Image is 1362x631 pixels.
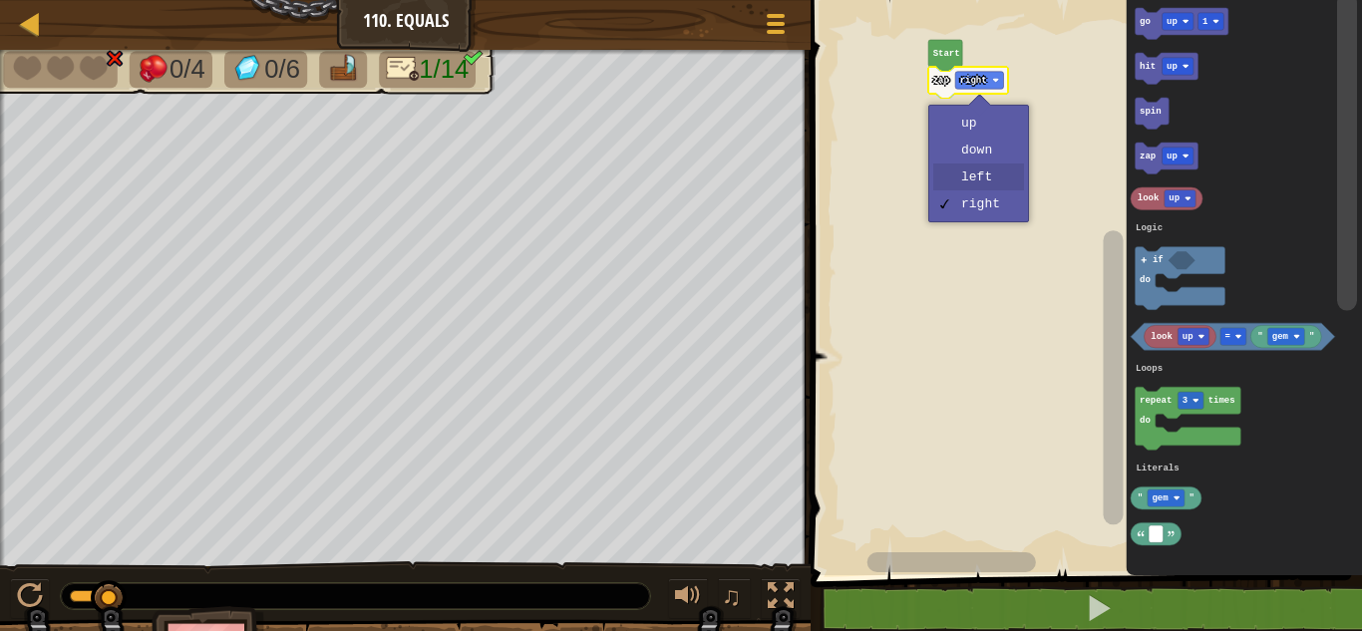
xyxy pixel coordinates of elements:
[1138,193,1160,203] text: look
[961,143,1009,158] div: down
[1140,275,1151,285] text: do
[1257,332,1262,342] text: "
[1167,62,1178,72] text: up
[1140,107,1162,117] text: spin
[130,51,212,88] li: Defeat the enemies.
[1225,332,1230,342] text: =
[1140,396,1172,406] text: repeat
[1140,152,1156,161] text: zap
[1136,364,1163,374] text: Loops
[961,196,1009,211] div: right
[1140,17,1151,27] text: go
[1138,493,1143,503] text: "
[224,51,307,88] li: Collect the gems.
[1136,223,1163,233] text: Logic
[170,55,205,84] span: 0/4
[1202,17,1208,27] text: 1
[960,76,987,86] text: right
[1137,464,1180,473] text: Literals
[722,581,742,611] span: ♫
[3,51,117,88] li: Your hero must survive.
[319,51,367,88] li: Go to the raft.
[1208,396,1235,406] text: times
[961,169,1009,184] div: left
[1153,255,1164,265] text: if
[751,4,801,51] button: Show game menu
[10,578,50,619] button: Ctrl + P: Play
[718,578,752,619] button: ♫
[1140,416,1151,426] text: do
[1140,62,1156,72] text: hit
[419,55,469,84] span: 1/14
[761,578,801,619] button: Toggle fullscreen
[264,55,300,84] span: 0/6
[1190,493,1194,503] text: "
[668,578,708,619] button: Adjust volume
[1169,193,1180,203] text: up
[961,116,1009,131] div: up
[1167,17,1178,27] text: up
[933,49,960,59] text: Start
[933,76,949,86] text: zap
[1309,332,1314,342] text: "
[379,51,477,88] li: Only 12 lines of code
[1272,332,1289,342] text: gem
[1183,332,1193,342] text: up
[1183,396,1188,406] text: 3
[1167,152,1178,161] text: up
[1153,493,1170,503] text: gem
[1151,332,1173,342] text: look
